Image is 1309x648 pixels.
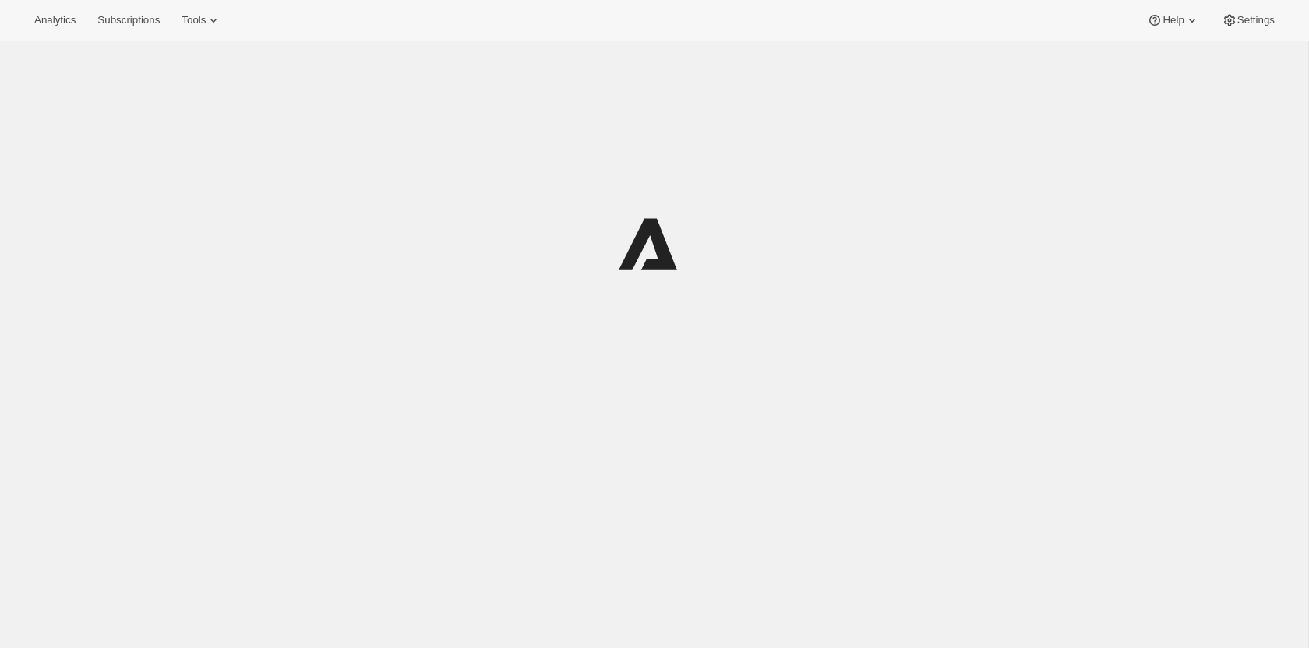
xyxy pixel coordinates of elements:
span: Analytics [34,14,76,26]
span: Help [1163,14,1184,26]
button: Tools [172,9,231,31]
span: Settings [1237,14,1275,26]
button: Settings [1212,9,1284,31]
span: Subscriptions [97,14,160,26]
button: Help [1138,9,1208,31]
span: Tools [182,14,206,26]
button: Analytics [25,9,85,31]
button: Subscriptions [88,9,169,31]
